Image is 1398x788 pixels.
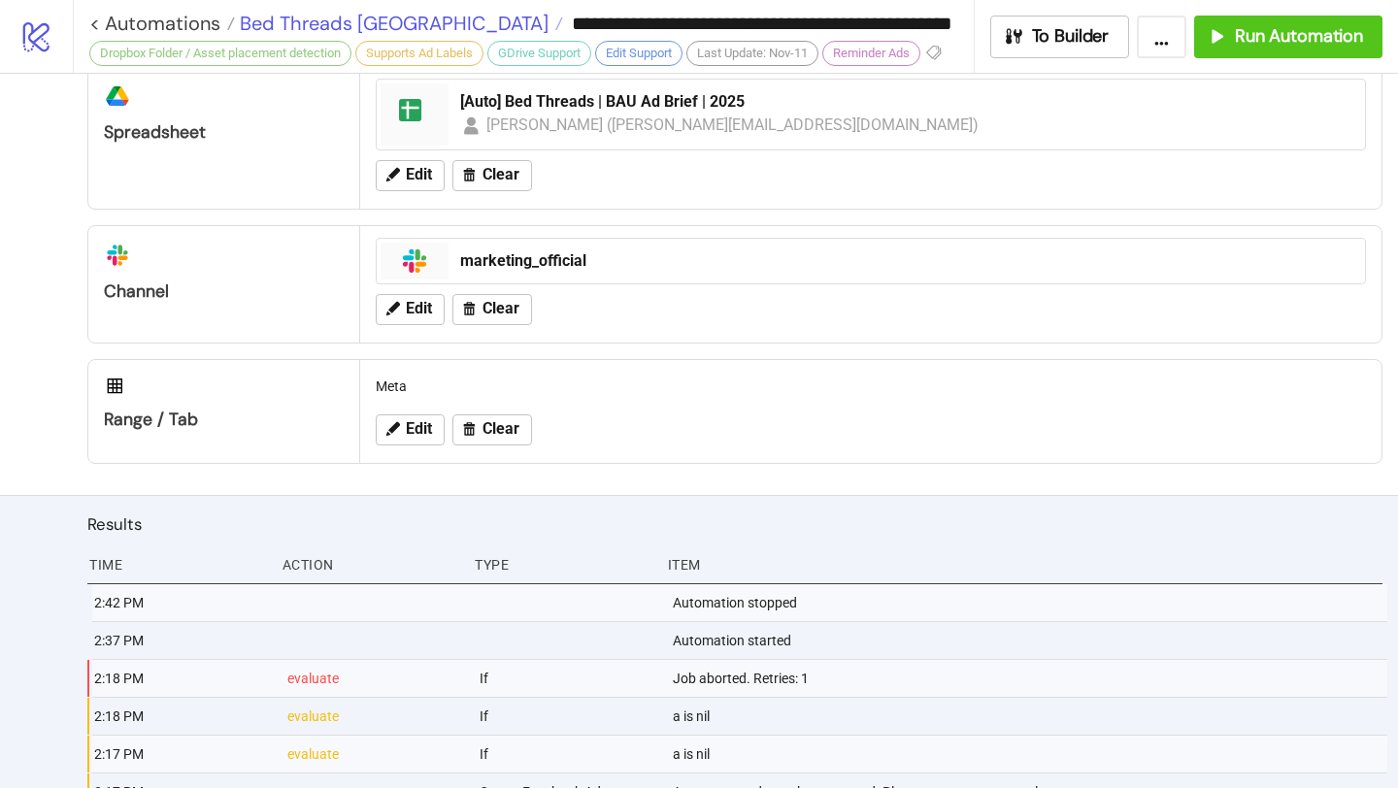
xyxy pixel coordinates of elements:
[92,622,272,659] div: 2:37 PM
[1235,25,1363,48] span: Run Automation
[460,250,1353,272] div: marketing_official
[376,160,445,191] button: Edit
[281,546,460,583] div: Action
[355,41,483,66] div: Supports Ad Labels
[478,736,657,772] div: If
[235,11,549,36] span: Bed Threads [GEOGRAPHIC_DATA]
[104,409,344,431] div: Range / Tab
[483,300,519,317] span: Clear
[92,736,272,772] div: 2:17 PM
[104,280,344,303] div: Channel
[104,121,344,144] div: Spreadsheet
[822,41,920,66] div: Reminder Ads
[92,584,272,621] div: 2:42 PM
[595,41,682,66] div: Edit Support
[406,300,432,317] span: Edit
[686,41,818,66] div: Last Update: Nov-11
[1032,25,1110,48] span: To Builder
[235,14,563,33] a: Bed Threads [GEOGRAPHIC_DATA]
[990,16,1130,58] button: To Builder
[376,414,445,445] button: Edit
[87,511,1382,537] h2: Results
[671,736,1387,772] div: a is nil
[406,420,432,438] span: Edit
[452,160,532,191] button: Clear
[452,414,532,445] button: Clear
[285,698,465,735] div: evaluate
[486,113,980,137] div: [PERSON_NAME] ([PERSON_NAME][EMAIL_ADDRESS][DOMAIN_NAME])
[89,41,351,66] div: Dropbox Folder / Asset placement detection
[473,546,652,583] div: Type
[483,166,519,183] span: Clear
[671,584,1387,621] div: Automation stopped
[483,420,519,438] span: Clear
[452,294,532,325] button: Clear
[671,622,1387,659] div: Automation started
[285,660,465,697] div: evaluate
[406,166,432,183] span: Edit
[671,698,1387,735] div: a is nil
[87,546,267,583] div: Time
[478,698,657,735] div: If
[285,736,465,772] div: evaluate
[1137,16,1186,58] button: ...
[1194,16,1382,58] button: Run Automation
[460,91,1353,113] div: [Auto] Bed Threads | BAU Ad Brief | 2025
[376,294,445,325] button: Edit
[487,41,591,66] div: GDrive Support
[92,660,272,697] div: 2:18 PM
[368,368,1374,405] div: Meta
[478,660,657,697] div: If
[92,698,272,735] div: 2:18 PM
[89,14,235,33] a: < Automations
[671,660,1387,697] div: Job aborted. Retries: 1
[666,546,1382,583] div: Item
